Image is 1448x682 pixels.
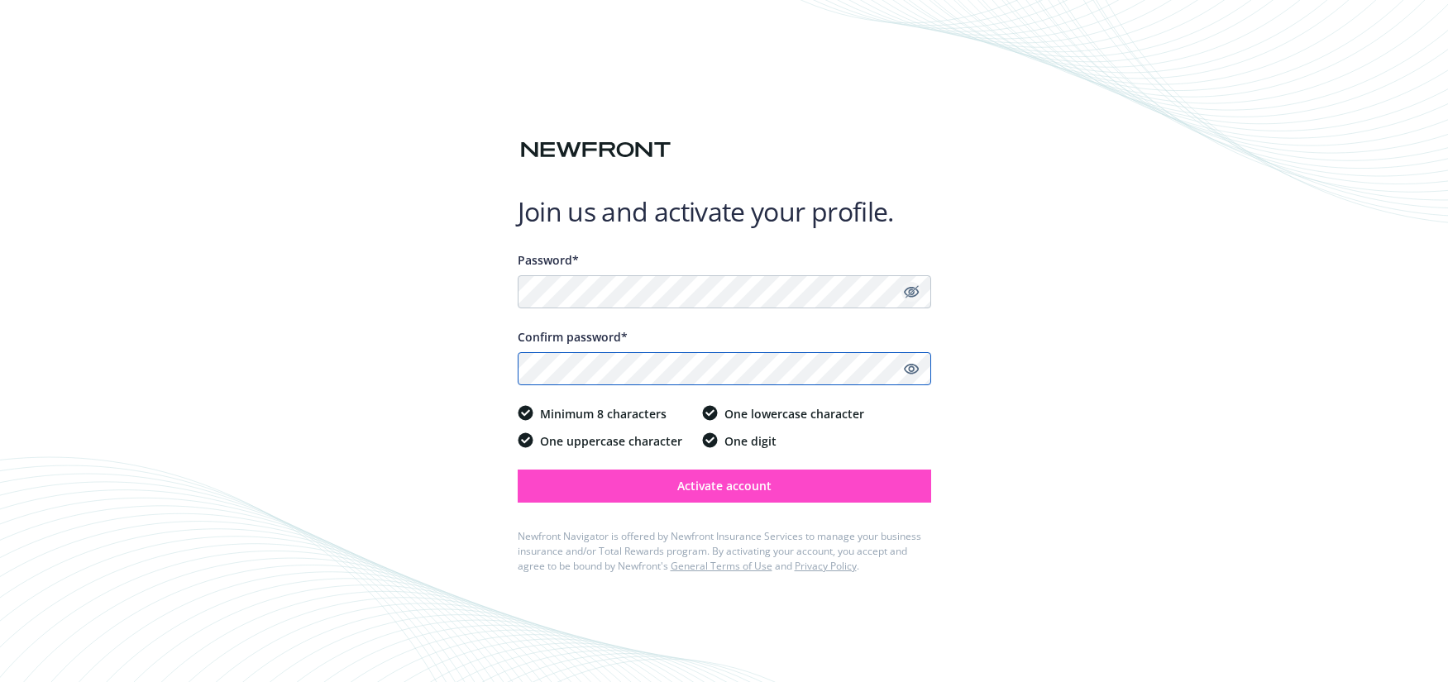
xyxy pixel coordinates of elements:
div: Newfront Navigator is offered by Newfront Insurance Services to manage your business insurance an... [518,529,931,574]
button: Activate account [518,470,931,503]
span: One lowercase character [724,405,864,422]
h1: Join us and activate your profile. [518,195,931,228]
span: Confirm password* [518,329,628,345]
span: One uppercase character [540,432,682,450]
a: Show password [901,359,921,379]
a: General Terms of Use [671,559,772,573]
span: Password* [518,252,579,268]
img: Newfront logo [518,136,674,165]
input: Confirm your unique password... [518,352,931,385]
span: Activate account [677,478,772,494]
span: One digit [724,432,777,450]
a: Privacy Policy [795,559,857,573]
span: Minimum 8 characters [540,405,667,422]
input: Enter a unique password... [518,275,931,308]
a: Hide password [901,282,921,302]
